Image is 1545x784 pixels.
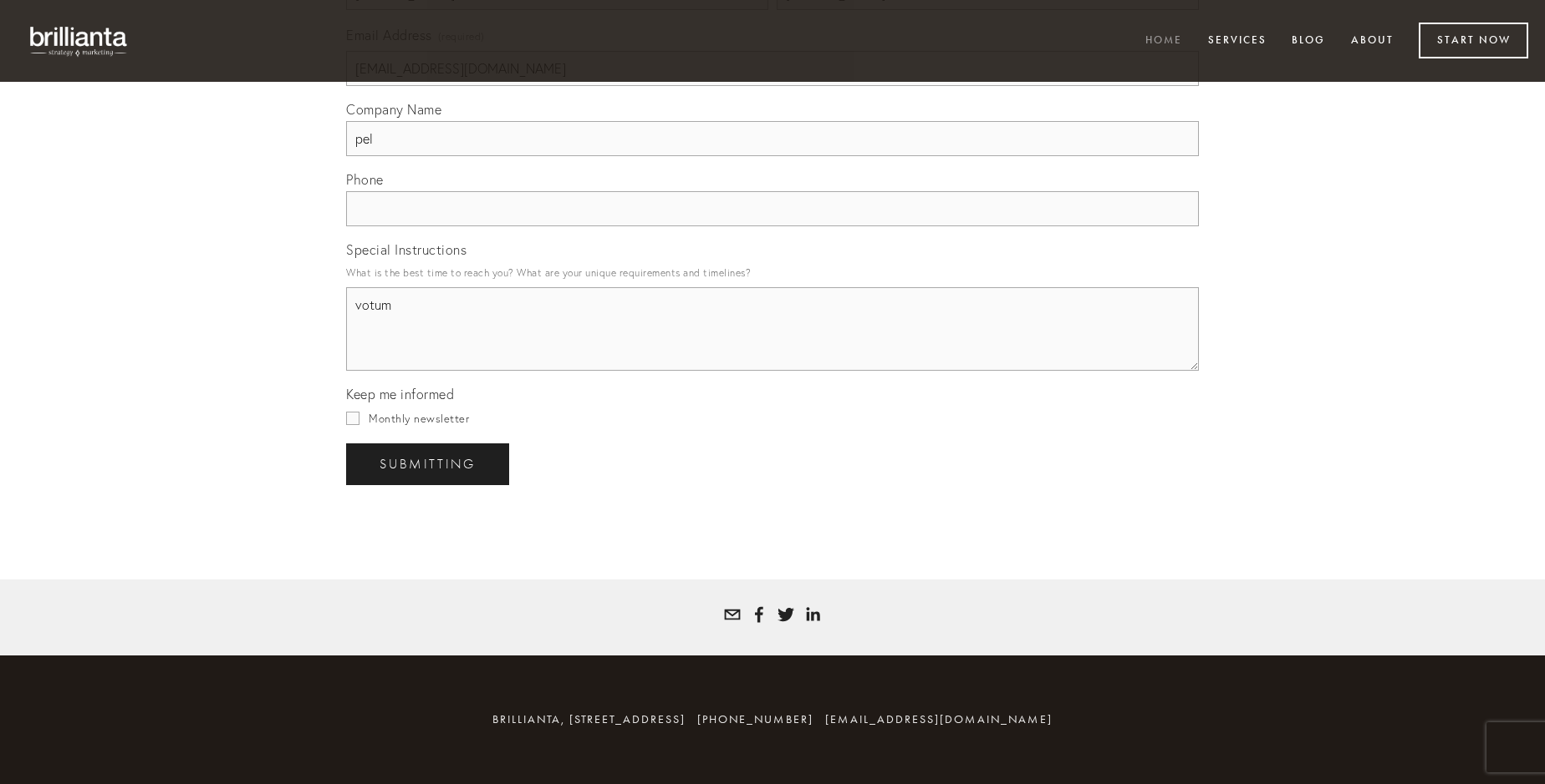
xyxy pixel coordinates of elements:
span: Monthly newsletter [369,412,469,425]
span: Company Name [346,101,441,118]
a: Start Now [1419,23,1528,58]
span: [PHONE_NUMBER] [697,712,813,726]
img: brillianta - research, strategy, marketing [17,17,142,65]
span: Special Instructions [346,241,467,258]
input: Monthly newsletter [346,412,359,425]
a: Home [1135,28,1193,55]
a: About [1340,28,1405,55]
a: Tatyana White [778,606,794,623]
span: brillianta, [STREET_ADDRESS] [492,712,686,726]
span: Submitting [380,457,476,472]
a: tatyana@brillianta.com [724,606,741,623]
span: Keep me informed [346,386,454,402]
p: What is the best time to reach you? What are your unique requirements and timelines? [346,261,1199,284]
a: Tatyana White [804,606,821,623]
a: Blog [1281,28,1336,55]
textarea: votum [346,287,1199,371]
a: Services [1197,28,1277,55]
a: [EMAIL_ADDRESS][DOMAIN_NAME] [825,712,1053,726]
button: SubmittingSubmitting [346,443,509,485]
a: Tatyana Bolotnikov White [751,606,767,623]
span: Phone [346,171,384,188]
